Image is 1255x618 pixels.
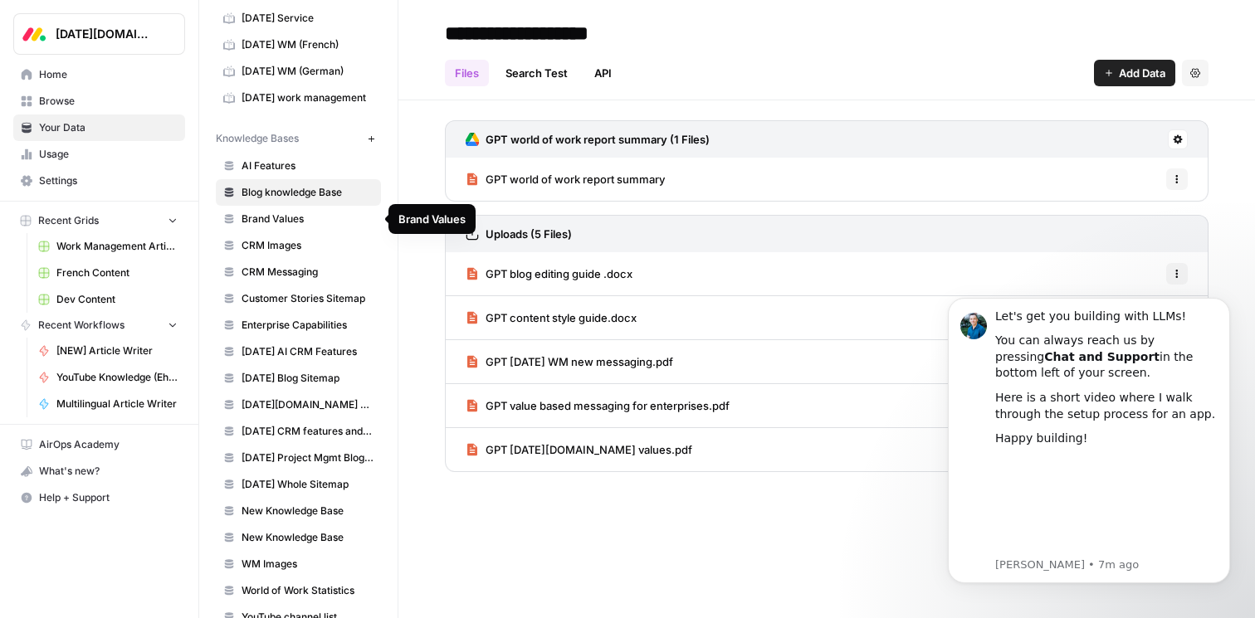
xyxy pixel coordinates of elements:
[216,445,381,471] a: [DATE] Project Mgmt Blog Sitemap
[216,32,381,58] a: [DATE] WM (French)
[39,94,178,109] span: Browse
[242,64,374,79] span: [DATE] WM (German)
[242,397,374,412] span: [DATE][DOMAIN_NAME] AI offering
[486,353,673,370] span: GPT [DATE] WM new messaging.pdf
[242,344,374,359] span: [DATE] AI CRM Features
[466,296,637,339] a: GPT content style guide.docx
[216,58,381,85] a: [DATE] WM (German)
[31,391,185,417] a: Multilingual Article Writer
[466,252,632,295] a: GPT blog editing guide .docx
[466,384,730,427] a: GPT value based messaging for enterprises.pdf
[56,397,178,411] span: Multilingual Article Writer
[13,431,185,458] a: AirOps Academy
[242,318,374,333] span: Enterprise Capabilities
[242,37,374,52] span: [DATE] WM (French)
[216,312,381,338] a: Enterprise Capabilities
[398,211,466,227] div: Brand Values
[56,26,156,42] span: [DATE][DOMAIN_NAME]
[216,259,381,285] a: CRM Messaging
[216,5,381,32] a: [DATE] Service
[13,458,185,484] button: What's new?
[242,185,374,200] span: Blog knowledge Base
[242,424,374,439] span: [DATE] CRM features and use cases
[72,182,295,282] iframe: youtube
[13,13,185,55] button: Workspace: Monday.com
[39,67,178,82] span: Home
[923,273,1255,610] iframe: Intercom notifications message
[242,450,374,465] span: [DATE] Project Mgmt Blog Sitemap
[486,226,572,242] h3: Uploads (5 Files)
[486,265,632,282] span: GPT blog editing guide .docx
[216,206,381,232] a: Brand Values
[13,141,185,168] a: Usage
[466,121,710,158] a: GPT world of work report summary (1 Files)
[39,490,178,505] span: Help + Support
[39,437,178,452] span: AirOps Academy
[216,524,381,551] a: New Knowledge Base
[13,114,185,141] a: Your Data
[39,120,178,135] span: Your Data
[486,171,665,187] span: GPT world of work report summary
[13,88,185,114] a: Browse
[216,338,381,365] a: [DATE] AI CRM Features
[496,60,578,86] a: Search Test
[242,530,374,545] span: New Knowledge Base
[242,477,374,492] span: [DATE] Whole Sitemap
[216,179,381,206] a: Blog knowledge Base
[38,318,125,333] span: Recent Workflows
[216,551,381,577] a: WM Images
[466,428,692,471] a: GPT [DATE][DOMAIN_NAME] values.pdf
[242,238,374,253] span: CRM Images
[56,370,178,385] span: YouTube Knowledge (Ehud)
[38,213,99,228] span: Recent Grids
[584,60,622,86] a: API
[486,441,692,458] span: GPT [DATE][DOMAIN_NAME] values.pdf
[216,153,381,179] a: AI Features
[31,233,185,260] a: Work Management Article Grid
[31,338,185,364] a: [NEW] Article Writer
[1094,60,1175,86] button: Add Data
[242,212,374,226] span: Brand Values
[13,61,185,88] a: Home
[72,285,295,299] p: Message from Alex, sent 7m ago
[56,239,178,254] span: Work Management Article Grid
[242,557,374,572] span: WM Images
[466,158,665,201] a: GPT world of work report summary
[242,11,374,26] span: [DATE] Service
[39,173,178,188] span: Settings
[14,459,184,484] div: What's new?
[216,392,381,418] a: [DATE][DOMAIN_NAME] AI offering
[19,19,49,49] img: Monday.com Logo
[216,85,381,111] a: [DATE] work management
[216,365,381,392] a: [DATE] Blog Sitemap
[242,90,374,105] span: [DATE] work management
[13,484,185,511] button: Help + Support
[56,292,178,307] span: Dev Content
[466,340,673,383] a: GPT [DATE] WM new messaging.pdf
[13,168,185,194] a: Settings
[242,583,374,598] span: World of Work Statistics
[242,504,374,518] span: New Knowledge Base
[216,577,381,604] a: World of Work Statistics
[31,364,185,391] a: YouTube Knowledge (Ehud)
[242,265,374,280] span: CRM Messaging
[466,216,572,252] a: Uploads (5 Files)
[445,60,489,86] a: Files
[486,397,730,414] span: GPT value based messaging for enterprises.pdf
[242,158,374,173] span: AI Features
[31,286,185,313] a: Dev Content
[39,147,178,162] span: Usage
[31,260,185,286] a: French Content
[486,131,710,148] h3: GPT world of work report summary (1 Files)
[1119,65,1165,81] span: Add Data
[216,232,381,259] a: CRM Images
[216,285,381,312] a: Customer Stories Sitemap
[13,313,185,338] button: Recent Workflows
